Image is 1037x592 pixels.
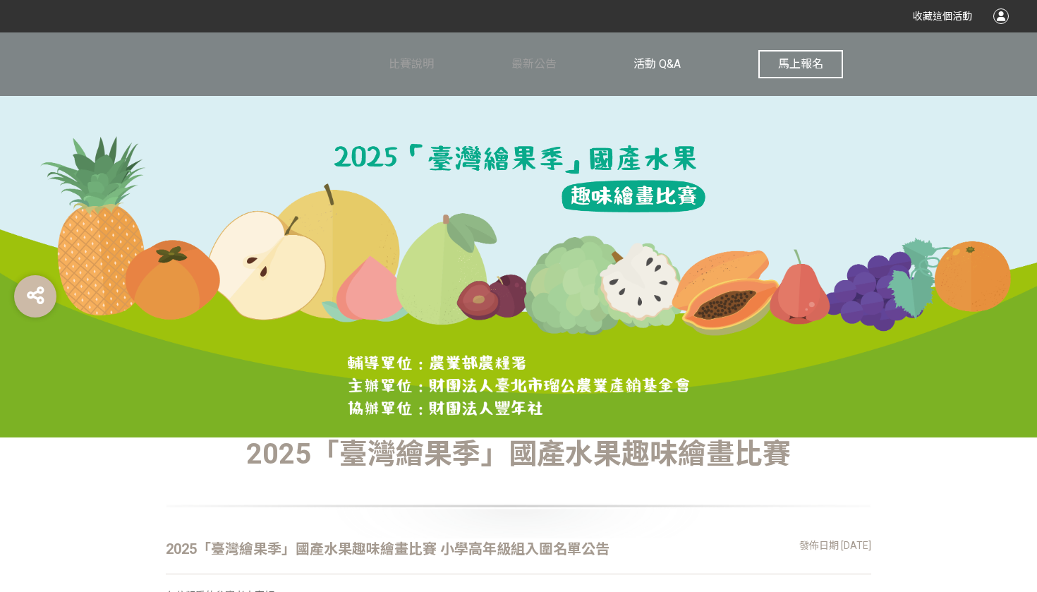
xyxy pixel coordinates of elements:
a: 活動 Q&A [633,32,681,96]
div: 發佈日期 [DATE] [799,538,871,560]
span: 比賽說明 [389,57,434,71]
h1: 2025「臺灣繪果季」國產水果趣味繪畫比賽 [166,437,871,471]
img: 2025「臺灣繪果季」國產水果趣味繪畫比賽 [307,129,730,341]
a: 最新公告 [511,32,557,96]
span: 馬上報名 [778,57,823,71]
span: 收藏這個活動 [913,11,972,22]
a: 比賽說明 [389,32,434,96]
span: 最新公告 [511,57,557,71]
div: 2025「臺灣繪果季」國產水果趣味繪畫比賽 小學高年級組入圍名單公告 [166,538,610,560]
span: 活動 Q&A [633,57,681,71]
button: 馬上報名 [758,50,843,78]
